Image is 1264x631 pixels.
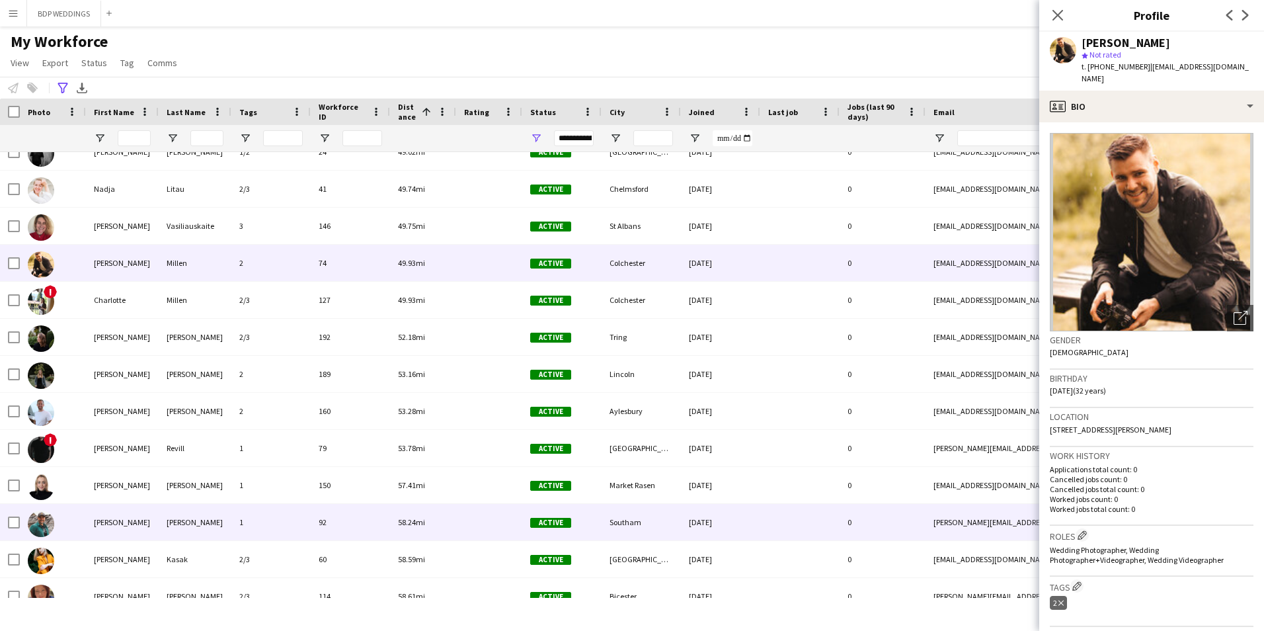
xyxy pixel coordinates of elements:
span: Tags [239,107,257,117]
div: [EMAIL_ADDRESS][DOMAIN_NAME] [926,208,1190,244]
span: Active [530,185,571,194]
img: Nadja Litau [28,177,54,204]
img: Elise Kasak [28,548,54,574]
img: charlie Millen [28,251,54,278]
span: Active [530,147,571,157]
div: [PERSON_NAME] [86,356,159,392]
span: Distance [398,102,416,122]
div: 2/3 [231,541,311,577]
span: 49.93mi [398,295,425,305]
span: 53.28mi [398,406,425,416]
span: Export [42,57,68,69]
span: 58.61mi [398,591,425,601]
span: Active [530,296,571,306]
div: 2/3 [231,171,311,207]
div: [DATE] [681,319,760,355]
p: Cancelled jobs total count: 0 [1050,484,1253,494]
span: ! [44,285,57,298]
span: 49.02mi [398,147,425,157]
p: Applications total count: 0 [1050,464,1253,474]
div: Colchester [602,282,681,318]
div: [PERSON_NAME] [159,578,231,614]
span: Rating [464,107,489,117]
div: Millen [159,282,231,318]
div: [EMAIL_ADDRESS][DOMAIN_NAME] [926,356,1190,392]
button: BDP WEDDINGS [27,1,101,26]
div: [PERSON_NAME] [86,467,159,503]
div: 150 [311,467,390,503]
div: 1 [231,467,311,503]
div: [GEOGRAPHIC_DATA] [602,134,681,170]
span: Wedding Photographer, Wedding Photographer+Videographer, Wedding Videographer [1050,545,1224,565]
input: City Filter Input [633,130,673,146]
div: [PERSON_NAME] [159,319,231,355]
input: Workforce ID Filter Input [342,130,382,146]
img: Craig Hickey [28,140,54,167]
div: Millen [159,245,231,281]
span: Status [81,57,107,69]
div: 0 [840,504,926,540]
div: [DATE] [681,467,760,503]
div: 74 [311,245,390,281]
img: Aimee Kirkham [28,585,54,611]
div: 2/3 [231,319,311,355]
a: Status [76,54,112,71]
div: [PERSON_NAME][EMAIL_ADDRESS][DOMAIN_NAME] [926,578,1190,614]
button: Open Filter Menu [319,132,331,144]
span: Comms [147,57,177,69]
input: Joined Filter Input [713,130,752,146]
span: 49.93mi [398,258,425,268]
div: 0 [840,245,926,281]
div: [EMAIL_ADDRESS][DOMAIN_NAME] [926,393,1190,429]
div: Revill [159,430,231,466]
div: [GEOGRAPHIC_DATA] [602,430,681,466]
div: [PERSON_NAME] [159,393,231,429]
span: 58.59mi [398,554,425,564]
span: Workforce ID [319,102,366,122]
button: Open Filter Menu [167,132,178,144]
div: 2 [231,393,311,429]
img: Simon Clarke [28,511,54,537]
div: [PERSON_NAME] [159,467,231,503]
div: [DATE] [681,393,760,429]
div: [PERSON_NAME] [86,393,159,429]
span: First Name [94,107,134,117]
app-action-btn: Advanced filters [55,80,71,96]
div: 41 [311,171,390,207]
span: 49.74mi [398,184,425,194]
div: Open photos pop-in [1227,305,1253,331]
span: Photo [28,107,50,117]
div: 0 [840,171,926,207]
div: 0 [840,208,926,244]
div: [EMAIL_ADDRESS][DOMAIN_NAME] [926,467,1190,503]
span: ! [44,433,57,446]
div: [EMAIL_ADDRESS][DOMAIN_NAME] [926,282,1190,318]
p: Cancelled jobs count: 0 [1050,474,1253,484]
span: 57.41mi [398,480,425,490]
div: [DATE] [681,282,760,318]
span: Active [530,518,571,528]
div: 2 [231,245,311,281]
span: City [610,107,625,117]
span: My Workforce [11,32,108,52]
span: View [11,57,29,69]
div: Lincoln [602,356,681,392]
img: Emily Jenkinson [28,362,54,389]
div: [PERSON_NAME] [159,504,231,540]
div: [DATE] [681,171,760,207]
span: Active [530,333,571,343]
div: 79 [311,430,390,466]
span: 58.24mi [398,517,425,527]
div: Nadja [86,171,159,207]
div: 0 [840,541,926,577]
div: [DATE] [681,578,760,614]
div: [PERSON_NAME] [86,430,159,466]
div: [PERSON_NAME] [159,134,231,170]
span: Active [530,444,571,454]
div: Kasak [159,541,231,577]
h3: Roles [1050,528,1253,542]
div: 0 [840,319,926,355]
div: Southam [602,504,681,540]
img: Milda Vasiliauskaite [28,214,54,241]
div: Chelmsford [602,171,681,207]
